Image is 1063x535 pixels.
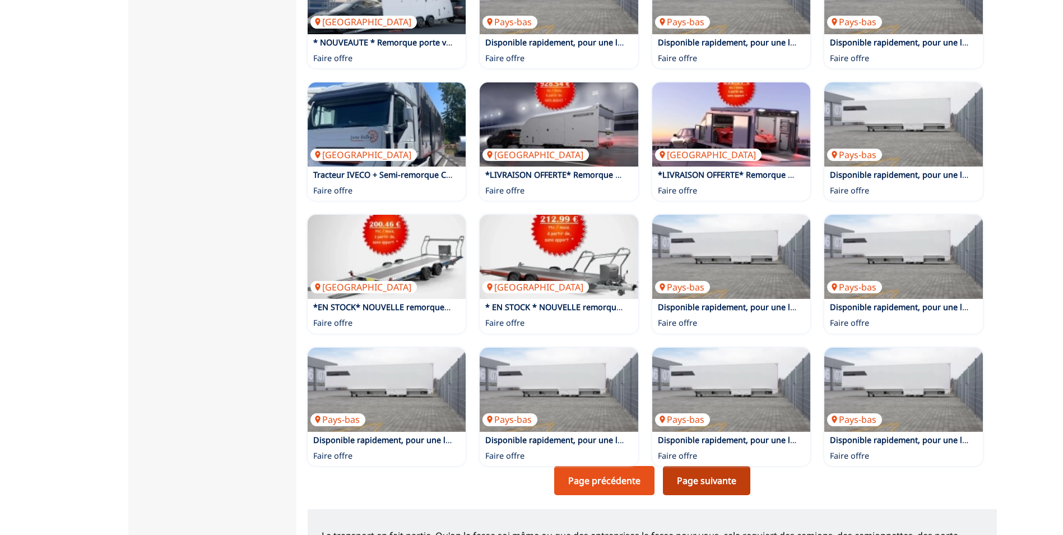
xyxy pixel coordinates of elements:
p: Faire offre [313,53,352,64]
p: Faire offre [485,317,524,329]
img: Disponible rapidement, pour une livraison rapide, une remorque de course à deux étages comprenant... [824,82,983,167]
a: * EN STOCK * NOUVELLE remorque porte voiture BRIAN JAMES A TRANSPORTER 5,50mx2,10m neuve[GEOGRAPH... [480,215,638,299]
p: Pays-bas [655,16,710,28]
a: * EN STOCK * NOUVELLE remorque porte voiture [PERSON_NAME] A TRANSPORTER 5,50mx2,10m neuve [485,302,881,312]
p: Pays-bas [482,16,537,28]
a: *EN STOCK* NOUVELLE remorque porte voiture [PERSON_NAME] A TRANSPORTER 5mx2,10m neuve [313,302,694,312]
img: * EN STOCK * NOUVELLE remorque porte voiture BRIAN JAMES A TRANSPORTER 5,50mx2,10m neuve [480,215,638,299]
p: [GEOGRAPHIC_DATA] [310,16,417,28]
p: Pays-bas [482,413,537,426]
p: Faire offre [313,450,352,462]
a: Tracteur IVECO + Semi-remorque CHEREAU entièrement aménagés pour la compétition automobile [313,169,691,180]
p: Pays-bas [310,413,365,426]
p: Faire offre [658,53,697,64]
p: [GEOGRAPHIC_DATA] [310,281,417,293]
p: Pays-bas [827,149,882,161]
p: Faire offre [313,185,352,196]
img: Disponible rapidement, pour une livraison rapide, une remorque de course à deux étages comprenant... [824,348,983,432]
img: Disponible rapidement, pour une livraison rapide, une remorque de course à deux étages comprenant... [652,348,811,432]
img: Disponible rapidement, pour une livraison rapide, une remorque de course à deux étages comprenant... [824,215,983,299]
img: *LIVRAISON OFFERTE* Remorque porte voiture fermée BRIAN JAMES RT6 6m x 2.29m NEUVE [652,82,811,167]
p: Faire offre [485,450,524,462]
a: * NOUVEAUTE * Remorque porte voiture fermée [PERSON_NAME] Race Sport 2025 [313,37,627,48]
p: Faire offre [313,317,352,329]
p: Faire offre [658,317,697,329]
a: *LIVRAISON OFFERTE* Remorque porte voiture fermée BRIAN JAMES RT7 6m x 2.30m NEUVE[GEOGRAPHIC_DATA] [480,82,638,167]
img: Disponible rapidement, pour une livraison rapide, une remorque de course à deux étages comprenant... [308,348,466,432]
img: Disponible rapidement, pour une livraison rapide, une remorque de course à deux étages comprenant... [652,215,811,299]
p: Faire offre [830,53,869,64]
img: *LIVRAISON OFFERTE* Remorque porte voiture fermée BRIAN JAMES RT7 6m x 2.30m NEUVE [480,82,638,167]
img: Disponible rapidement, pour une livraison rapide, une remorque de course à deux étages comprenant... [480,348,638,432]
p: Pays-bas [827,281,882,293]
p: [GEOGRAPHIC_DATA] [482,281,589,293]
p: [GEOGRAPHIC_DATA] [655,149,762,161]
a: *EN STOCK* NOUVELLE remorque porte voiture BRIAN JAMES A TRANSPORTER 5mx2,10m neuve[GEOGRAPHIC_DATA] [308,215,466,299]
p: Faire offre [830,450,869,462]
a: *LIVRAISON OFFERTE* Remorque porte voiture fermée [PERSON_NAME] RT7 6m x 2.30m NEUVE [485,169,851,180]
a: *LIVRAISON OFFERTE* Remorque porte voiture fermée BRIAN JAMES RT6 6m x 2.29m NEUVE[GEOGRAPHIC_DATA] [652,82,811,167]
a: Disponible rapidement, pour une livraison rapide, une remorque de course à deux étages comprenant... [313,435,991,445]
p: Pays-bas [655,281,710,293]
p: Pays-bas [655,413,710,426]
a: Page suivante [663,466,750,495]
p: Faire offre [830,185,869,196]
p: Faire offre [830,317,869,329]
p: Pays-bas [827,413,882,426]
p: Pays-bas [827,16,882,28]
p: Faire offre [658,450,697,462]
img: Tracteur IVECO + Semi-remorque CHEREAU entièrement aménagés pour la compétition automobile [308,82,466,167]
img: *EN STOCK* NOUVELLE remorque porte voiture BRIAN JAMES A TRANSPORTER 5mx2,10m neuve [308,215,466,299]
p: Faire offre [485,185,524,196]
p: [GEOGRAPHIC_DATA] [310,149,417,161]
a: *LIVRAISON OFFERTE* Remorque porte voiture fermée [PERSON_NAME] RT6 6m x 2.29m NEUVE [658,169,1023,180]
p: Faire offre [658,185,697,196]
p: Faire offre [485,53,524,64]
a: Page précédente [554,466,654,495]
a: Tracteur IVECO + Semi-remorque CHEREAU entièrement aménagés pour la compétition automobile[GEOGRA... [308,82,466,167]
p: [GEOGRAPHIC_DATA] [482,149,589,161]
